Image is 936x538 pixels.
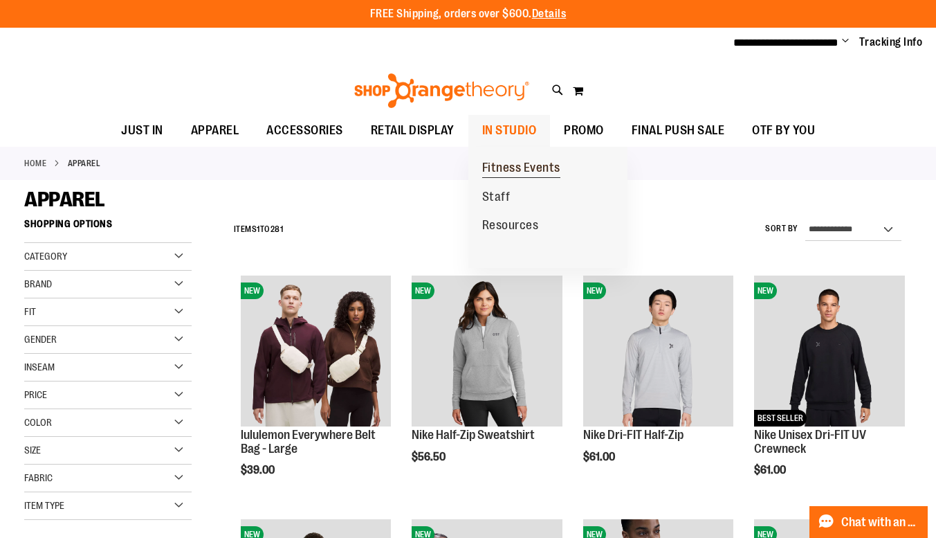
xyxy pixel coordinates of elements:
[752,115,815,146] span: OTF BY YOU
[24,278,52,289] span: Brand
[754,283,777,299] span: NEW
[468,147,627,268] ul: IN STUDIO
[24,417,52,428] span: Color
[352,73,531,108] img: Shop Orangetheory
[107,115,177,147] a: JUST IN
[412,276,562,427] img: Nike Half-Zip Sweatshirt
[24,500,64,511] span: Item Type
[532,8,567,20] a: Details
[583,276,734,429] a: Nike Dri-FIT Half-ZipNEW
[809,506,928,538] button: Chat with an Expert
[754,410,807,427] span: BEST SELLER
[564,115,604,146] span: PROMO
[583,276,734,427] img: Nike Dri-FIT Half-Zip
[121,115,163,146] span: JUST IN
[266,115,343,146] span: ACCESSORIES
[24,306,36,317] span: Fit
[241,428,376,456] a: lululemon Everywhere Belt Bag - Large
[468,211,553,240] a: Resources
[24,212,192,243] strong: Shopping Options
[24,445,41,456] span: Size
[24,251,67,262] span: Category
[24,361,55,373] span: Inseam
[234,269,398,512] div: product
[241,276,392,427] img: lululemon Everywhere Belt Bag - Large
[482,115,537,146] span: IN STUDIO
[738,115,829,147] a: OTF BY YOU
[357,115,468,147] a: RETAIL DISPLAY
[191,115,239,146] span: APPAREL
[371,115,455,146] span: RETAIL DISPLAY
[370,6,567,22] p: FREE Shipping, orders over $600.
[754,464,788,476] span: $61.00
[618,115,739,147] a: FINAL PUSH SALE
[468,154,574,183] a: Fitness Events
[412,276,562,429] a: Nike Half-Zip SweatshirtNEW
[583,283,606,299] span: NEW
[482,218,539,235] span: Resources
[24,389,47,400] span: Price
[241,464,277,476] span: $39.00
[468,115,551,147] a: IN STUDIO
[842,35,849,49] button: Account menu
[747,269,912,512] div: product
[253,115,357,147] a: ACCESSORIES
[24,188,105,211] span: APPAREL
[68,157,101,170] strong: APPAREL
[754,276,905,427] img: Nike Unisex Dri-FIT UV Crewneck
[405,269,569,498] div: product
[482,190,511,207] span: Staff
[754,428,866,456] a: Nike Unisex Dri-FIT UV Crewneck
[632,115,725,146] span: FINAL PUSH SALE
[468,183,524,212] a: Staff
[241,283,264,299] span: NEW
[765,223,798,235] label: Sort By
[859,35,923,50] a: Tracking Info
[482,161,560,178] span: Fitness Events
[583,428,683,442] a: Nike Dri-FIT Half-Zip
[177,115,253,146] a: APPAREL
[257,224,260,234] span: 1
[24,334,57,345] span: Gender
[241,276,392,429] a: lululemon Everywhere Belt Bag - LargeNEW
[412,451,448,463] span: $56.50
[24,472,53,483] span: Fabric
[24,157,46,170] a: Home
[412,283,434,299] span: NEW
[754,276,905,429] a: Nike Unisex Dri-FIT UV CrewneckNEWBEST SELLER
[270,224,284,234] span: 281
[234,219,284,240] h2: Items to
[550,115,618,147] a: PROMO
[576,269,741,498] div: product
[412,428,535,442] a: Nike Half-Zip Sweatshirt
[841,516,919,529] span: Chat with an Expert
[583,451,617,463] span: $61.00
